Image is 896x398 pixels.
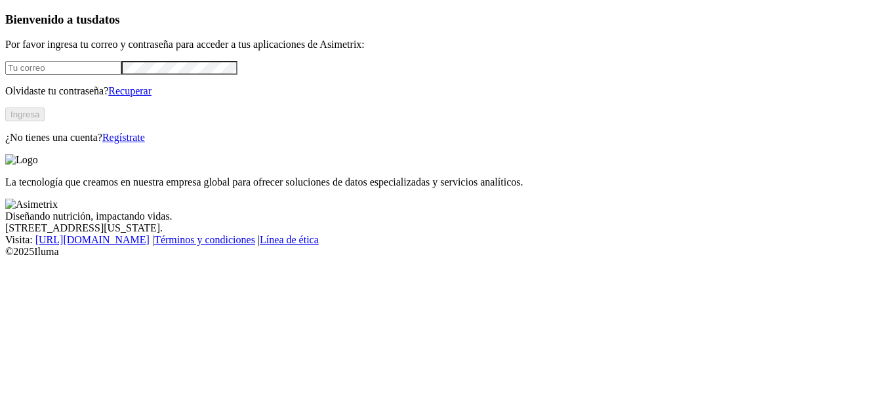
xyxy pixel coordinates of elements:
input: Tu correo [5,61,121,75]
a: Recuperar [108,85,152,96]
span: datos [92,12,120,26]
div: Visita : | | [5,234,891,246]
button: Ingresa [5,108,45,121]
a: Línea de ética [260,234,319,245]
div: Diseñando nutrición, impactando vidas. [5,210,891,222]
div: © 2025 Iluma [5,246,891,258]
p: La tecnología que creamos en nuestra empresa global para ofrecer soluciones de datos especializad... [5,176,891,188]
p: Por favor ingresa tu correo y contraseña para acceder a tus aplicaciones de Asimetrix: [5,39,891,50]
a: Términos y condiciones [154,234,255,245]
a: [URL][DOMAIN_NAME] [35,234,150,245]
h3: Bienvenido a tus [5,12,891,27]
img: Asimetrix [5,199,58,210]
p: Olvidaste tu contraseña? [5,85,891,97]
div: [STREET_ADDRESS][US_STATE]. [5,222,891,234]
p: ¿No tienes una cuenta? [5,132,891,144]
a: Regístrate [102,132,145,143]
img: Logo [5,154,38,166]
